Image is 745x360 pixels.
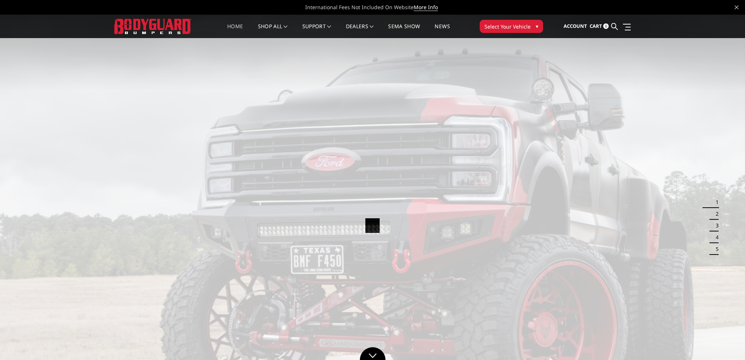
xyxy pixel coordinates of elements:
[227,24,243,38] a: Home
[603,23,609,29] span: 0
[258,24,288,38] a: shop all
[711,243,719,255] button: 5 of 5
[536,22,538,30] span: ▾
[302,24,331,38] a: Support
[388,24,420,38] a: SEMA Show
[480,20,543,33] button: Select Your Vehicle
[435,24,450,38] a: News
[711,196,719,208] button: 1 of 5
[414,4,438,11] a: More Info
[590,16,609,36] a: Cart 0
[346,24,374,38] a: Dealers
[564,23,587,29] span: Account
[590,23,602,29] span: Cart
[564,16,587,36] a: Account
[711,231,719,243] button: 4 of 5
[114,19,191,34] img: BODYGUARD BUMPERS
[711,208,719,220] button: 2 of 5
[360,347,386,360] a: Click to Down
[484,23,531,30] span: Select Your Vehicle
[711,220,719,231] button: 3 of 5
